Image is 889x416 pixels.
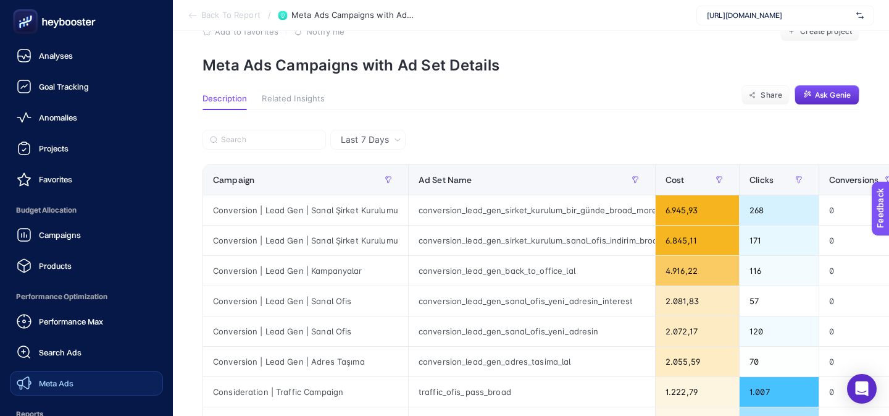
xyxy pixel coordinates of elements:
a: Products [10,253,163,278]
a: Favorites [10,167,163,192]
div: 2.072,17 [656,316,739,346]
div: conversion_lead_gen_back_to_office_lal [409,256,655,286]
div: Conversion | Lead Gen | Kampanyalar [203,256,408,286]
div: 1.007 [740,377,818,407]
button: Share [741,85,790,105]
div: traffic_ofis_pass_broad [409,377,655,407]
div: 6.945,93 [656,195,739,225]
button: Add to favorites [202,27,278,36]
div: Consideration | Traffic Campaign [203,377,408,407]
span: Conversions [829,175,879,185]
span: Create project [800,27,852,36]
span: Clicks [749,175,774,185]
div: conversion_lead_gen_sirket_kurulum_sanal_ofis_indirim_broad_more_volume_sms_verification [409,226,655,255]
button: Description [202,94,247,110]
span: Last 7 Days [341,134,389,146]
button: Create project [780,22,859,41]
div: 268 [740,195,818,225]
span: Notify me [306,27,344,36]
div: 2.081,83 [656,286,739,316]
div: 4.916,22 [656,256,739,286]
div: Conversion | Lead Gen | Sanal Ofis [203,286,408,316]
div: Open Intercom Messenger [847,374,877,404]
span: / [268,10,271,20]
div: Conversion | Lead Gen | Sanal Ofis [203,316,408,346]
span: Budget Allocation [10,198,163,223]
a: Goal Tracking [10,74,163,99]
div: 116 [740,256,818,286]
span: Description [202,94,247,104]
span: Projects [39,143,69,153]
a: Search Ads [10,340,163,365]
div: 1.222,79 [656,377,739,407]
div: conversion_lead_gen_sanal_ofis_yeni_adresin_interest [409,286,655,316]
span: [URL][DOMAIN_NAME] [707,11,851,20]
img: svg%3e [856,9,864,22]
a: Performance Max [10,309,163,334]
span: Back To Report [201,11,261,20]
span: Favorites [39,174,72,184]
div: conversion_lead_gen_sirket_kurulum_bir_günde_broad_more_volume_sms_verification [409,195,655,225]
a: Campaigns [10,223,163,247]
div: 171 [740,226,818,255]
span: Cost [666,175,685,185]
span: Feedback [7,4,47,14]
a: Meta Ads [10,371,163,396]
div: 70 [740,347,818,376]
span: Share [761,90,782,100]
button: Ask Genie [795,85,859,105]
span: Search Ads [39,347,81,357]
span: Meta Ads [39,378,73,388]
span: Anomalies [39,112,77,122]
span: Goal Tracking [39,82,89,91]
div: 2.055,59 [656,347,739,376]
span: Meta Ads Campaigns with Ad Set Details [291,11,415,20]
span: Campaign [213,175,254,185]
div: Conversion | Lead Gen | Sanal Şirket Kurulumu [203,226,408,255]
a: Projects [10,136,163,161]
button: Notify me [294,27,344,36]
span: Campaigns [39,230,81,240]
div: Conversion | Lead Gen | Adres Taşıma [203,347,408,376]
button: Related Insights [262,94,325,110]
div: 120 [740,316,818,346]
a: Analyses [10,43,163,68]
div: Conversion | Lead Gen | Sanal Şirket Kurulumu [203,195,408,225]
div: 57 [740,286,818,316]
input: Search [221,135,319,145]
div: 6.845,11 [656,226,739,255]
span: Add to favorites [215,27,278,36]
span: Performance Optimization [10,284,163,309]
div: conversion_lead_gen_sanal_ofis_yeni_adresin [409,316,655,346]
span: Analyses [39,51,73,61]
div: conversion_lead_gen_adres_tasima_lal [409,347,655,376]
a: Anomalies [10,105,163,130]
span: Products [39,261,72,271]
span: Ad Set Name [419,175,472,185]
span: Ask Genie [815,90,851,100]
span: Related Insights [262,94,325,104]
span: Performance Max [39,316,103,326]
p: Meta Ads Campaigns with Ad Set Details [202,56,859,74]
